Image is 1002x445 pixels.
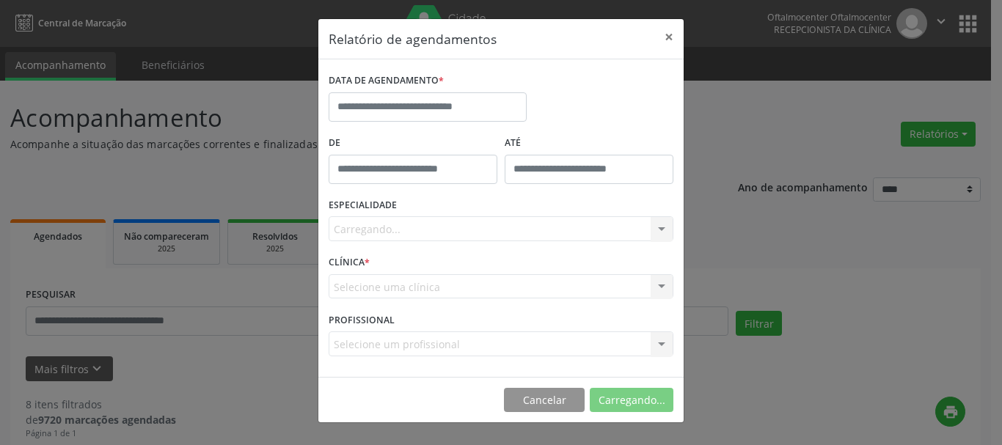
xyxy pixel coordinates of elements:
label: DATA DE AGENDAMENTO [329,70,444,92]
label: CLÍNICA [329,251,370,274]
label: De [329,132,497,155]
label: PROFISSIONAL [329,309,395,331]
label: ATÉ [505,132,673,155]
button: Close [654,19,684,55]
button: Carregando... [590,388,673,413]
label: ESPECIALIDADE [329,194,397,217]
button: Cancelar [504,388,585,413]
h5: Relatório de agendamentos [329,29,497,48]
